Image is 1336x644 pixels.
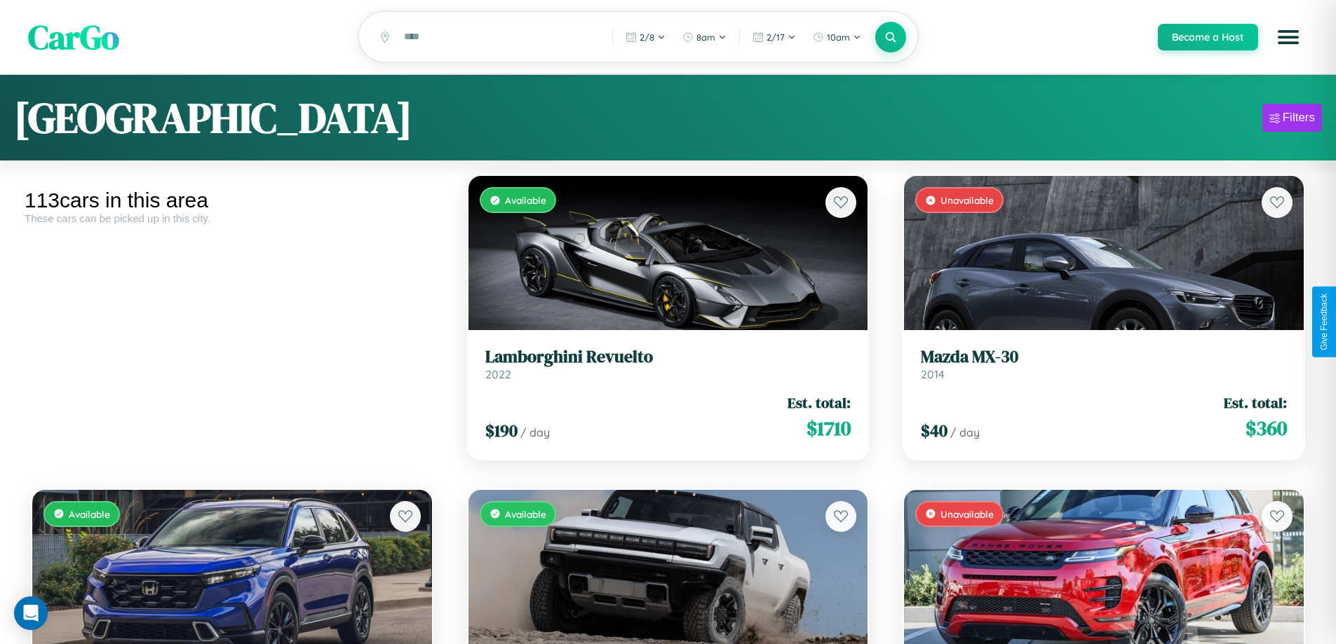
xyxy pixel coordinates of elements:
[505,508,546,520] span: Available
[696,32,715,43] span: 8am
[25,189,440,212] div: 113 cars in this area
[1262,104,1322,132] button: Filters
[940,194,994,206] span: Unavailable
[640,32,654,43] span: 2 / 8
[1224,392,1287,413] span: Est. total:
[921,347,1287,367] h3: Mazda MX-30
[1319,294,1329,350] div: Give Feedback
[788,392,851,413] span: Est. total:
[921,347,1287,381] a: Mazda MX-302014
[485,347,851,367] h3: Lamborghini Revuelto
[505,194,546,206] span: Available
[675,26,734,48] button: 8am
[807,414,851,442] span: $ 1710
[1269,18,1308,57] button: Open menu
[827,32,850,43] span: 10am
[921,419,947,442] span: $ 40
[950,425,980,439] span: / day
[14,89,412,146] h1: [GEOGRAPHIC_DATA]
[921,367,945,381] span: 2014
[25,212,440,224] div: These cars can be picked up in this city.
[1283,111,1315,125] div: Filters
[940,508,994,520] span: Unavailable
[485,419,518,442] span: $ 190
[520,425,550,439] span: / day
[745,26,803,48] button: 2/17
[619,26,673,48] button: 2/8
[69,508,110,520] span: Available
[485,347,851,381] a: Lamborghini Revuelto2022
[1246,414,1287,442] span: $ 360
[806,26,868,48] button: 10am
[14,596,48,630] div: Open Intercom Messenger
[1158,24,1258,50] button: Become a Host
[485,367,511,381] span: 2022
[28,14,119,60] span: CarGo
[767,32,785,43] span: 2 / 17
